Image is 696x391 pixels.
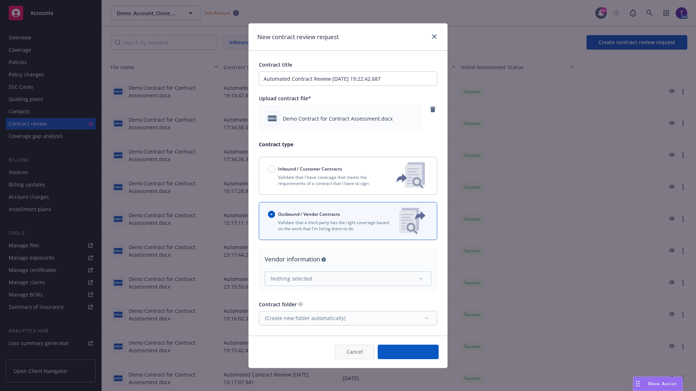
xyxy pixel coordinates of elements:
button: Inbound / Customer ContractsValidate that I have coverage that meets the requirements of a contra... [259,157,437,195]
span: Create request [390,348,427,355]
span: Upload contract file* [259,95,311,102]
span: Demo Contract for Contract Assessment.docx [283,115,393,122]
span: Outbound / Vendor Contracts [278,211,340,217]
div: Drag to move [633,377,642,391]
button: Outbound / Vendor ContractsValidate that a third party has the right coverage based on the work t... [259,202,437,240]
span: Nothing selected [271,275,312,282]
span: Nova Assist [648,381,677,387]
span: Inbound / Customer Contracts [278,166,342,172]
input: Inbound / Customer Contracts [268,165,275,173]
button: (Create new folder automatically) [259,311,437,325]
h1: New contract review request [257,32,339,42]
a: close [430,32,439,41]
span: (Create new folder automatically) [265,314,345,322]
input: Outbound / Vendor Contracts [268,211,275,218]
div: Vendor information [265,255,431,264]
p: Contract type [259,140,437,148]
input: Enter a title for this contract [259,71,437,86]
button: Nothing selected [265,272,431,286]
span: Contract title [259,61,292,68]
span: docx [268,115,277,121]
span: Cancel [347,348,363,355]
a: remove [428,105,437,114]
button: Cancel [335,345,375,359]
p: Validate that a third party has the right coverage based on the work that I'm hiring them to do [268,219,393,232]
button: Create request [378,345,439,359]
span: Contract folder [259,301,297,308]
button: Nova Assist [633,377,683,391]
p: Validate that I have coverage that meets the requirements of a contract that I have to sign [268,174,385,186]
